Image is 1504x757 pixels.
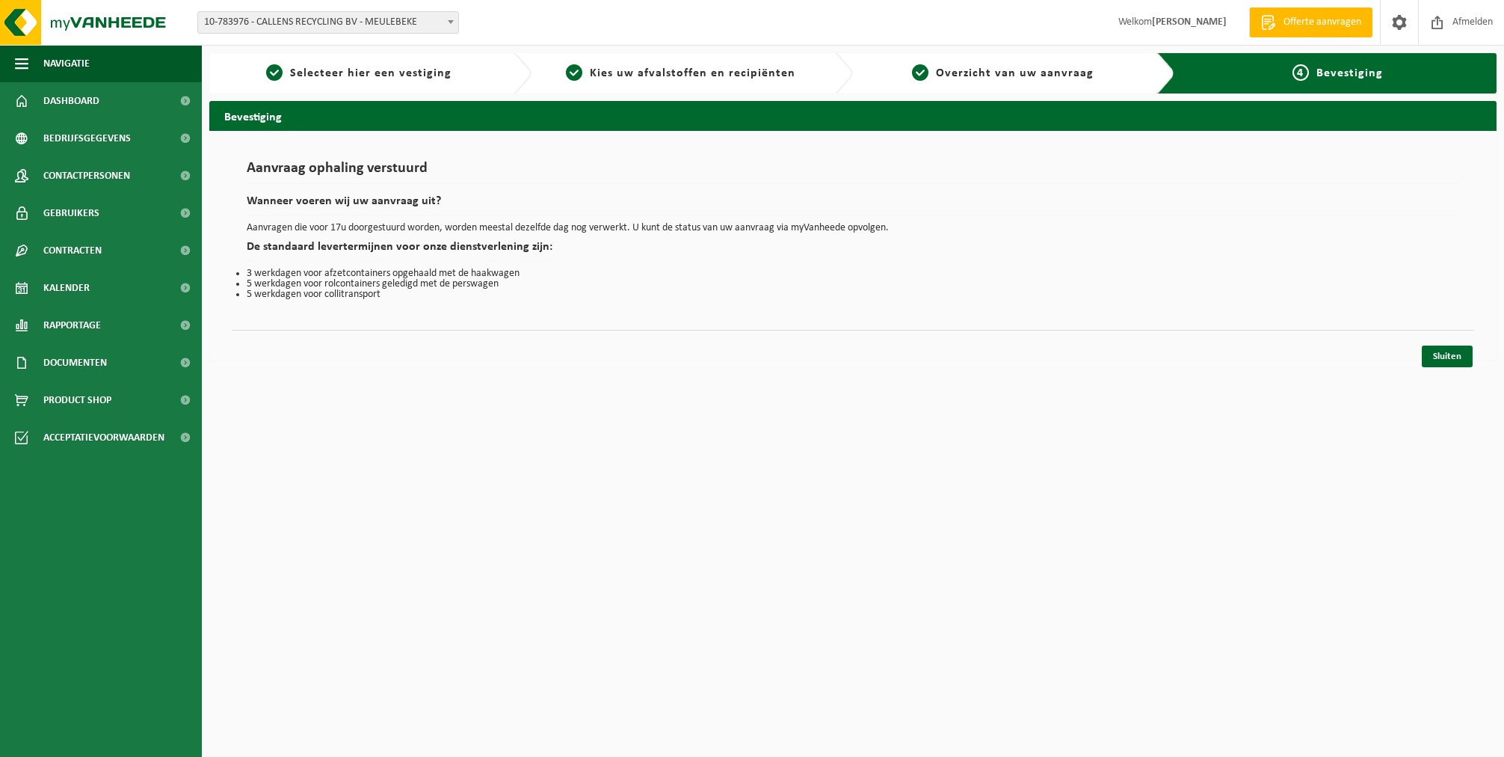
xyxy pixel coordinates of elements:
[217,64,502,82] a: 1Selecteer hier een vestiging
[43,45,90,82] span: Navigatie
[247,195,1459,215] h2: Wanneer voeren wij uw aanvraag uit?
[539,64,824,82] a: 2Kies uw afvalstoffen en recipiënten
[247,241,1459,261] h2: De standaard levertermijnen voor onze dienstverlening zijn:
[860,64,1145,82] a: 3Overzicht van uw aanvraag
[198,12,458,33] span: 10-783976 - CALLENS RECYCLING BV - MEULEBEKE
[209,101,1497,130] h2: Bevestiging
[43,194,99,232] span: Gebruikers
[43,344,107,381] span: Documenten
[1292,64,1309,81] span: 4
[1249,7,1372,37] a: Offerte aanvragen
[197,11,459,34] span: 10-783976 - CALLENS RECYCLING BV - MEULEBEKE
[43,82,99,120] span: Dashboard
[936,67,1094,79] span: Overzicht van uw aanvraag
[43,419,164,456] span: Acceptatievoorwaarden
[1152,16,1227,28] strong: [PERSON_NAME]
[247,289,1459,300] li: 5 werkdagen voor collitransport
[247,279,1459,289] li: 5 werkdagen voor rolcontainers geledigd met de perswagen
[1316,67,1383,79] span: Bevestiging
[43,232,102,269] span: Contracten
[43,381,111,419] span: Product Shop
[43,157,130,194] span: Contactpersonen
[566,64,582,81] span: 2
[1422,346,1473,367] a: Sluiten
[1280,15,1365,30] span: Offerte aanvragen
[590,67,795,79] span: Kies uw afvalstoffen en recipiënten
[247,269,1459,279] li: 3 werkdagen voor afzetcontainers opgehaald met de haakwagen
[247,223,1459,233] p: Aanvragen die voor 17u doorgestuurd worden, worden meestal dezelfde dag nog verwerkt. U kunt de s...
[43,269,90,307] span: Kalender
[43,120,131,157] span: Bedrijfsgegevens
[290,67,451,79] span: Selecteer hier een vestiging
[266,64,283,81] span: 1
[43,307,101,344] span: Rapportage
[247,161,1459,184] h1: Aanvraag ophaling verstuurd
[912,64,928,81] span: 3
